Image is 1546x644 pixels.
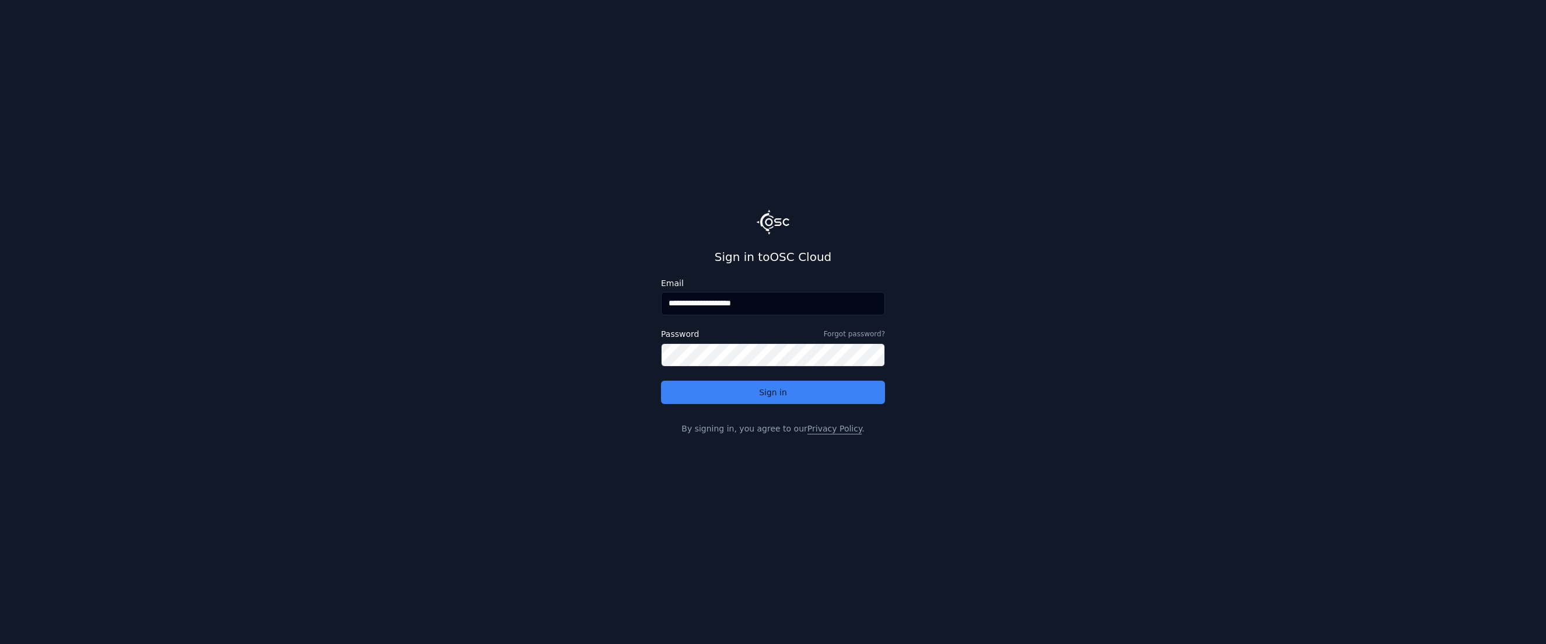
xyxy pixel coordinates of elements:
h2: Sign in to OSC Cloud [661,249,885,265]
label: Email [661,279,885,287]
a: Privacy Policy [807,424,862,433]
label: Password [661,330,699,338]
img: Logo [757,210,789,234]
button: Sign in [661,381,885,404]
p: By signing in, you agree to our . [661,423,885,434]
a: Forgot password? [824,329,885,339]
